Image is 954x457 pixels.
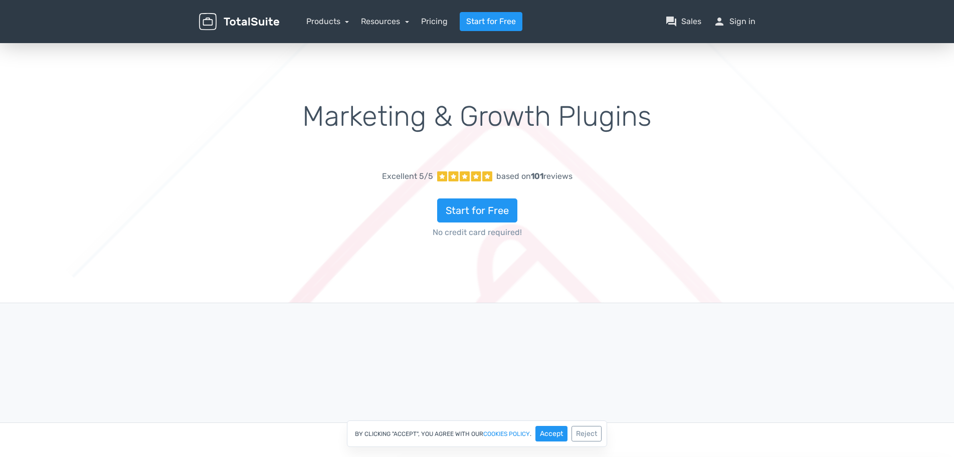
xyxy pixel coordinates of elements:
[199,13,279,31] img: TotalSuite for WordPress
[294,101,660,132] h1: Marketing & Growth Plugins
[713,16,725,28] span: person
[421,16,448,28] a: Pricing
[483,431,530,437] a: cookies policy
[713,16,755,28] a: personSign in
[665,16,677,28] span: question_answer
[306,17,349,26] a: Products
[382,170,433,182] span: Excellent 5/5
[437,198,517,222] a: Start for Free
[460,12,522,31] a: Start for Free
[361,17,409,26] a: Resources
[665,16,701,28] a: question_answerSales
[535,426,567,441] button: Accept
[347,420,607,447] div: By clicking "Accept", you agree with our .
[294,226,660,239] span: No credit card required!
[531,171,543,181] strong: 101
[571,426,602,441] button: Reject
[294,166,660,186] a: Excellent 5/5 based on101reviews
[496,170,573,182] div: based on reviews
